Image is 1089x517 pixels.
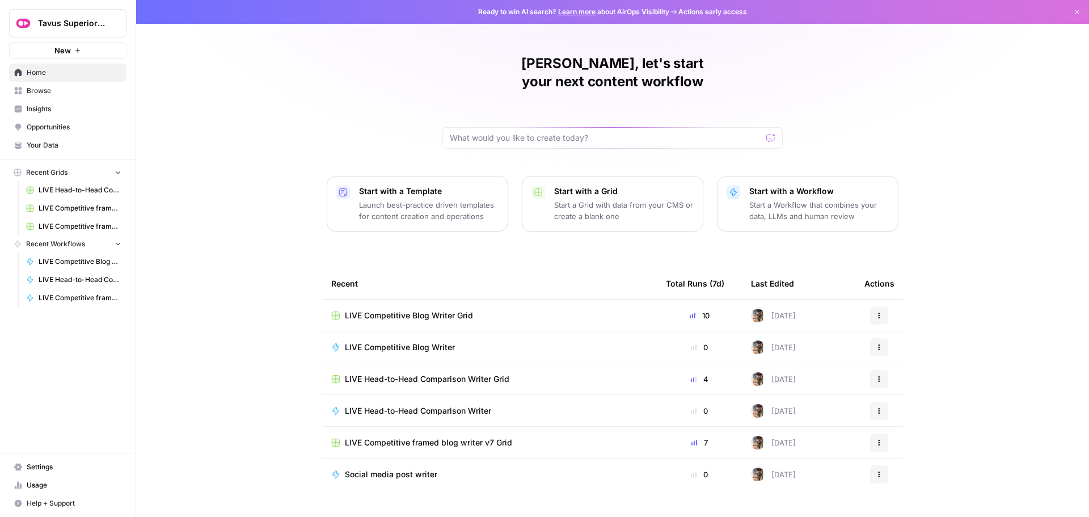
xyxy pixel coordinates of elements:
img: Tavus Superiority Logo [13,13,33,33]
span: Ready to win AI search? about AirOps Visibility [478,7,669,17]
p: Start a Workflow that combines your data, LLMs and human review [749,199,889,222]
span: Browse [27,86,121,96]
span: Settings [27,462,121,472]
span: LIVE Head-to-Head Comparison Writer [39,275,121,285]
span: Help + Support [27,498,121,508]
button: Recent Workflows [9,236,126,253]
p: Start with a Template [359,186,499,197]
div: Actions [864,268,894,299]
span: Usage [27,480,121,490]
a: Browse [9,82,126,100]
a: Settings [9,458,126,476]
div: 10 [666,310,733,321]
a: Your Data [9,136,126,154]
a: LIVE Competitive framed blog writer v7 Grid [331,437,648,448]
p: Start with a Workflow [749,186,889,197]
h1: [PERSON_NAME], let's start your next content workflow [442,54,783,91]
button: Workspace: Tavus Superiority [9,9,126,37]
span: Recent Workflows [26,239,85,249]
img: 75men5xajoha24slrmvs4mz46cue [751,436,765,449]
span: Tavus Superiority [38,18,107,29]
span: LIVE Competitive Blog Writer [345,342,455,353]
div: [DATE] [751,372,796,386]
a: LIVE Head-to-Head Comparison Writer [21,271,126,289]
p: Launch best-practice driven templates for content creation and operations [359,199,499,222]
span: LIVE Head-to-Head Comparison Writer Grid [39,185,121,195]
div: [DATE] [751,436,796,449]
a: Learn more [558,7,596,16]
span: LIVE Competitive Blog Writer Grid [345,310,473,321]
a: Opportunities [9,118,126,136]
div: 7 [666,437,733,448]
p: Start a Grid with data from your CMS or create a blank one [554,199,694,222]
div: 4 [666,373,733,385]
div: Recent [331,268,648,299]
button: New [9,42,126,59]
a: LIVE Head-to-Head Comparison Writer Grid [331,373,648,385]
div: Total Runs (7d) [666,268,724,299]
button: Start with a GridStart a Grid with data from your CMS or create a blank one [522,176,703,232]
div: Last Edited [751,268,794,299]
img: 75men5xajoha24slrmvs4mz46cue [751,309,765,322]
span: Home [27,68,121,78]
span: LIVE Competitive framed blog writer v7 Grid [345,437,512,448]
span: Opportunities [27,122,121,132]
button: Help + Support [9,494,126,512]
a: LIVE Competitive framed blog writer v6 Grid (1) [21,199,126,217]
span: New [54,45,71,56]
img: 75men5xajoha24slrmvs4mz46cue [751,341,765,354]
a: Social media post writer [331,469,648,480]
a: LIVE Competitive Blog Writer [21,253,126,271]
img: 75men5xajoha24slrmvs4mz46cue [751,468,765,481]
a: Usage [9,476,126,494]
button: Start with a WorkflowStart a Workflow that combines your data, LLMs and human review [717,176,898,232]
a: LIVE Head-to-Head Comparison Writer Grid [21,181,126,199]
span: Actions early access [678,7,747,17]
span: Insights [27,104,121,114]
span: LIVE Competitive framed blog writer v7 Grid [39,221,121,232]
span: Social media post writer [345,469,437,480]
p: Start with a Grid [554,186,694,197]
span: Recent Grids [26,167,67,178]
span: LIVE Competitive framed blog writer v7 [39,293,121,303]
span: LIVE Head-to-Head Comparison Writer Grid [345,373,509,385]
button: Start with a TemplateLaunch best-practice driven templates for content creation and operations [327,176,508,232]
a: LIVE Competitive Blog Writer Grid [331,310,648,321]
div: 0 [666,405,733,417]
span: Your Data [27,140,121,150]
a: LIVE Competitive framed blog writer v7 [21,289,126,307]
a: Home [9,64,126,82]
img: 75men5xajoha24slrmvs4mz46cue [751,404,765,418]
span: LIVE Head-to-Head Comparison Writer [345,405,491,417]
span: LIVE Competitive Blog Writer [39,257,121,267]
div: [DATE] [751,341,796,354]
a: LIVE Competitive framed blog writer v7 Grid [21,217,126,236]
button: Recent Grids [9,164,126,181]
span: LIVE Competitive framed blog writer v6 Grid (1) [39,203,121,213]
div: 0 [666,342,733,353]
div: [DATE] [751,404,796,418]
div: 0 [666,469,733,480]
div: [DATE] [751,468,796,481]
a: LIVE Head-to-Head Comparison Writer [331,405,648,417]
div: [DATE] [751,309,796,322]
a: Insights [9,100,126,118]
input: What would you like to create today? [450,132,762,144]
img: 75men5xajoha24slrmvs4mz46cue [751,372,765,386]
a: LIVE Competitive Blog Writer [331,342,648,353]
